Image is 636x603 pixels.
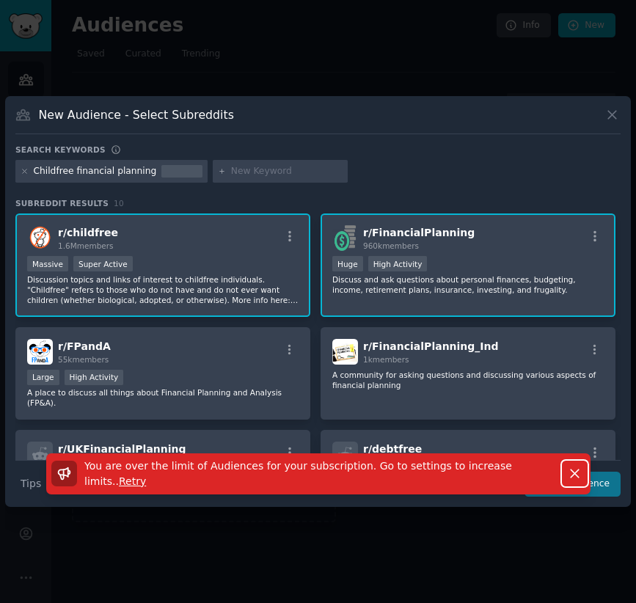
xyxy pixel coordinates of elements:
span: r/ FPandA [58,340,111,352]
div: Childfree financial planning [34,165,157,178]
div: High Activity [368,256,428,271]
h3: Search keywords [15,145,106,155]
span: r/ UKFinancialPlanning [58,443,186,455]
span: r/ FinancialPlanning [363,227,475,238]
p: A community for asking questions and discussing various aspects of financial planning [332,370,604,390]
span: r/ FinancialPlanning_Ind [363,340,499,352]
img: FinancialPlanning [332,225,358,251]
div: Large [27,370,59,385]
img: FinancialPlanning_Ind [332,339,358,365]
span: 960k members [363,241,419,250]
img: childfree [27,225,53,251]
div: Massive [27,256,68,271]
span: Subreddit Results [15,198,109,208]
span: 1k members [363,355,409,364]
span: 10 [114,199,124,208]
span: You are over the limit of Audiences for your subscription. Go to settings to increase limits. . [84,460,512,487]
div: Super Active [73,256,133,271]
div: High Activity [65,370,124,385]
span: 55k members [58,355,109,364]
p: Discussion topics and links of interest to childfree individuals. "Childfree" refers to those who... [27,274,299,305]
span: r/ childfree [58,227,118,238]
p: A place to discuss all things about Financial Planning and Analysis (FP&A). [27,387,299,408]
input: New Keyword [231,165,343,178]
img: FPandA [27,339,53,365]
h3: New Audience - Select Subreddits [39,107,234,123]
p: Discuss and ask questions about personal finances, budgeting, income, retirement plans, insurance... [332,274,604,295]
span: r/ debtfree [363,443,422,455]
div: Huge [332,256,363,271]
span: 1.6M members [58,241,114,250]
span: Retry [119,475,146,487]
